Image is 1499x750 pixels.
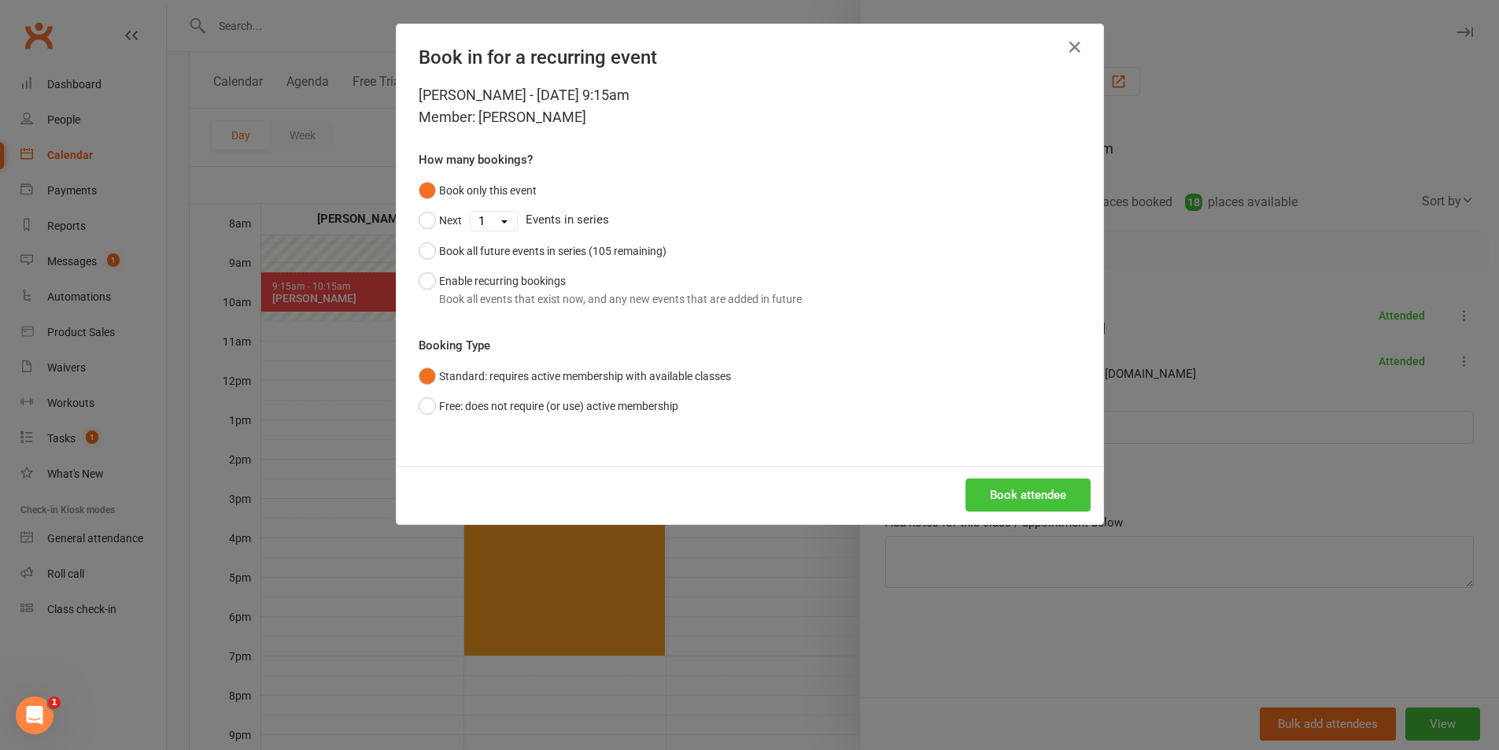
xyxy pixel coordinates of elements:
button: Free: does not require (or use) active membership [419,391,678,421]
div: Book all events that exist now, and any new events that are added in future [439,290,802,308]
h4: Book in for a recurring event [419,46,1081,68]
button: Next [419,205,462,235]
div: Book all future events in series (105 remaining) [439,242,666,260]
span: 1 [48,696,61,709]
label: Booking Type [419,336,490,355]
button: Standard: requires active membership with available classes [419,361,731,391]
div: Events in series [419,205,1081,235]
iframe: Intercom live chat [16,696,54,734]
div: [PERSON_NAME] - [DATE] 9:15am Member: [PERSON_NAME] [419,84,1081,128]
button: Book all future events in series (105 remaining) [419,236,666,266]
label: How many bookings? [419,150,533,169]
button: Book only this event [419,175,537,205]
button: Enable recurring bookingsBook all events that exist now, and any new events that are added in future [419,266,802,314]
button: Close [1062,35,1087,60]
button: Book attendee [965,478,1091,512]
